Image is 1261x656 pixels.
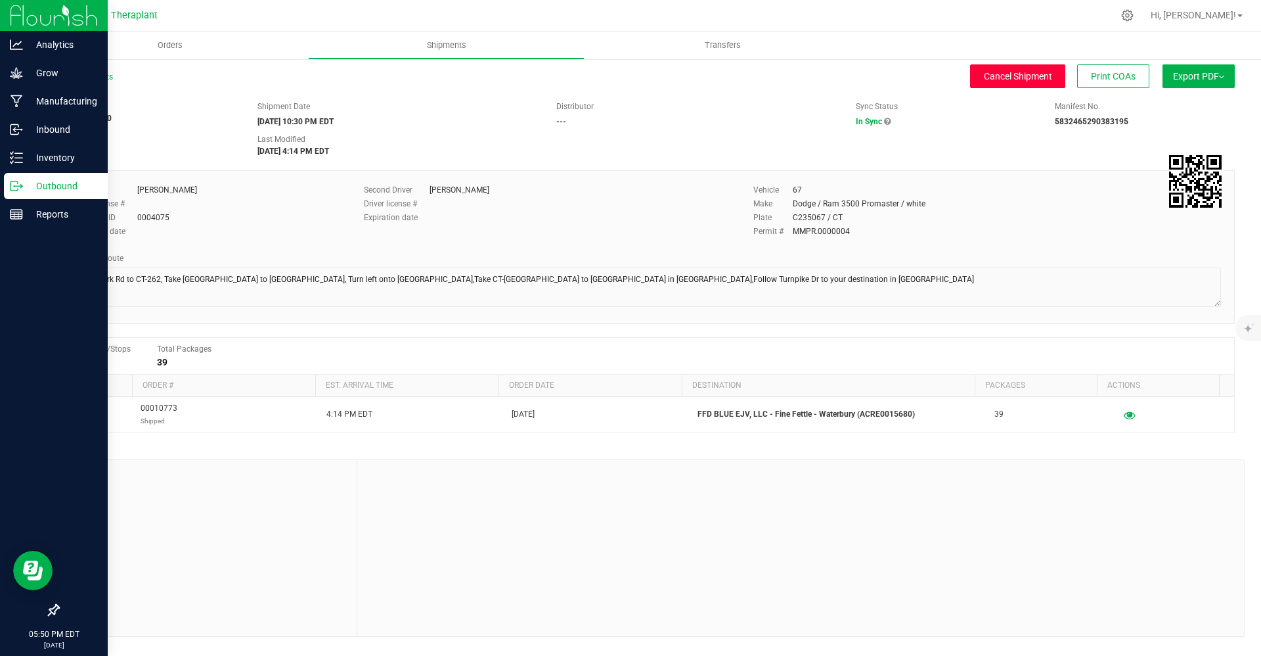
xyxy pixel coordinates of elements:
[753,212,793,223] label: Plate
[157,344,211,354] span: Total Packages
[1162,64,1235,88] button: Export PDF
[430,184,489,196] div: [PERSON_NAME]
[409,39,484,51] span: Shipments
[137,184,197,196] div: [PERSON_NAME]
[975,375,1097,397] th: Packages
[856,117,882,126] span: In Sync
[10,208,23,221] inline-svg: Reports
[257,117,334,126] strong: [DATE] 10:30 PM EDT
[687,39,759,51] span: Transfers
[793,225,850,237] div: MMPR.0000004
[32,32,308,59] a: Orders
[1169,155,1222,208] img: Scan me!
[140,39,200,51] span: Orders
[682,375,975,397] th: Destination
[556,117,566,126] strong: ---
[512,408,535,421] span: [DATE]
[697,408,979,421] p: FFD BLUE EJV, LLC - Fine Fettle - Waterbury (ACRE0015680)
[257,147,329,156] strong: [DATE] 4:14 PM EDT
[1151,10,1236,20] span: Hi, [PERSON_NAME]!
[257,133,305,145] label: Last Modified
[141,402,177,427] span: 00010773
[1055,117,1128,126] strong: 5832465290383195
[364,184,430,196] label: Second Driver
[1091,71,1136,82] span: Print COAs
[585,32,861,59] a: Transfers
[556,101,594,112] label: Distributor
[10,66,23,80] inline-svg: Grow
[315,375,498,397] th: Est. arrival time
[23,150,102,166] p: Inventory
[498,375,682,397] th: Order date
[68,470,347,486] span: Notes
[137,212,169,223] div: 0004075
[23,65,102,81] p: Grow
[58,101,238,112] span: Shipment #
[10,179,23,193] inline-svg: Outbound
[23,178,102,194] p: Outbound
[23,122,102,137] p: Inbound
[257,101,310,112] label: Shipment Date
[23,93,102,109] p: Manufacturing
[23,37,102,53] p: Analytics
[753,198,793,210] label: Make
[13,551,53,590] iframe: Resource center
[308,32,585,59] a: Shipments
[10,151,23,164] inline-svg: Inventory
[970,64,1065,88] button: Cancel Shipment
[111,10,158,21] span: Theraplant
[10,38,23,51] inline-svg: Analytics
[793,212,843,223] div: C235067 / CT
[856,101,898,112] label: Sync Status
[1119,9,1136,22] div: Manage settings
[141,415,177,427] p: Shipped
[1097,375,1219,397] th: Actions
[10,95,23,108] inline-svg: Manufacturing
[984,71,1052,82] span: Cancel Shipment
[753,225,793,237] label: Permit #
[157,357,167,367] strong: 39
[753,184,793,196] label: Vehicle
[132,375,315,397] th: Order #
[1055,101,1100,112] label: Manifest No.
[6,640,102,650] p: [DATE]
[364,212,430,223] label: Expiration date
[326,408,372,421] span: 4:14 PM EDT
[10,123,23,136] inline-svg: Inbound
[1169,155,1222,208] qrcode: 20250820-030
[23,206,102,222] p: Reports
[994,408,1004,421] span: 39
[793,198,925,210] div: Dodge / Ram 3500 Promaster / white
[1077,64,1149,88] button: Print COAs
[6,628,102,640] p: 05:50 PM EDT
[793,184,802,196] div: 67
[364,198,430,210] label: Driver license #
